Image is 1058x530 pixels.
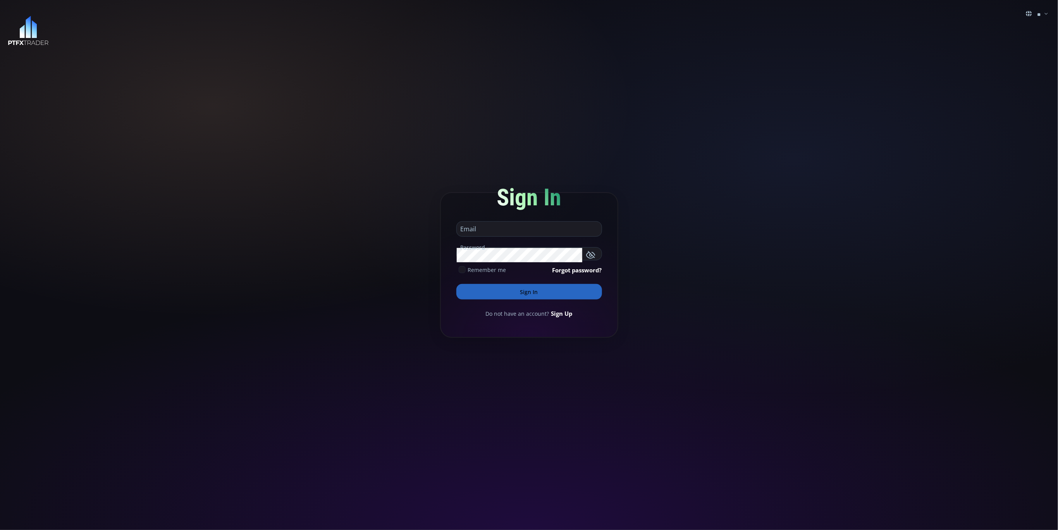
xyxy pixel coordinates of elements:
[456,284,602,299] button: Sign In
[468,266,506,274] span: Remember me
[552,266,602,274] a: Forgot password?
[551,309,573,318] a: Sign Up
[8,16,49,46] img: LOGO
[456,309,602,318] div: Do not have an account?
[497,184,561,211] span: Sign In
